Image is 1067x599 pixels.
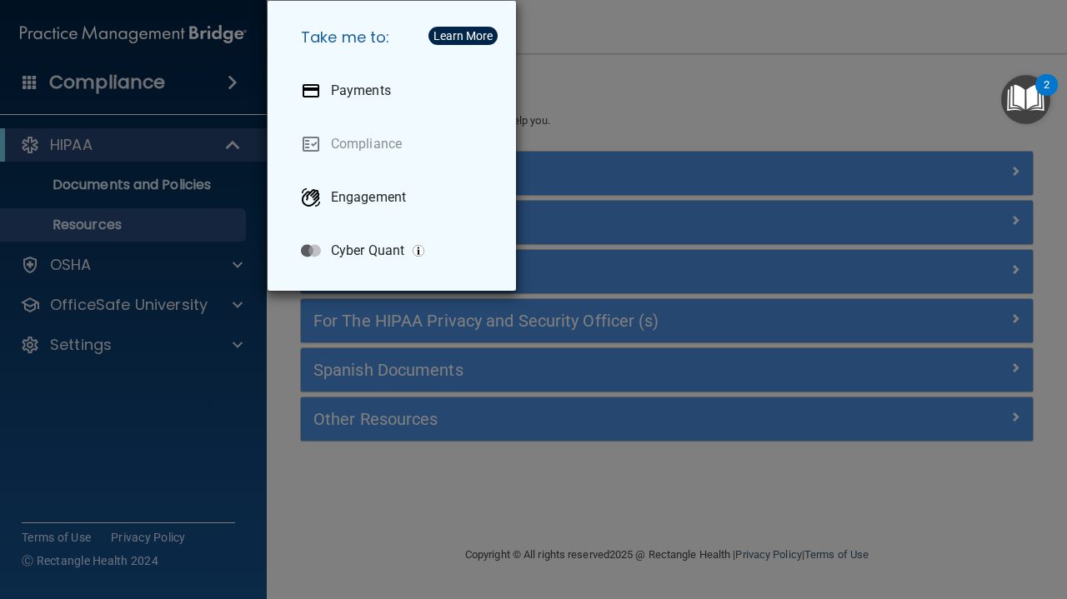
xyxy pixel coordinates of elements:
p: Engagement [331,189,406,206]
div: Learn More [433,30,493,42]
p: Payments [331,82,391,99]
a: Payments [288,67,503,114]
h5: Take me to: [288,14,503,61]
a: Cyber Quant [288,227,503,274]
button: Learn More [428,27,498,45]
a: Engagement [288,174,503,221]
div: 2 [1044,85,1049,107]
a: Compliance [288,121,503,167]
p: Cyber Quant [331,242,404,259]
button: Open Resource Center, 2 new notifications [1001,75,1050,124]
